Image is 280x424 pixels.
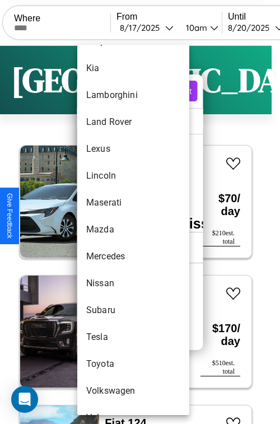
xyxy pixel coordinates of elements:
li: Lexus [77,136,189,162]
li: Kia [77,55,189,82]
li: Toyota [77,351,189,378]
li: Maserati [77,189,189,216]
li: Mercedes [77,243,189,270]
li: Nissan [77,270,189,297]
li: Lincoln [77,162,189,189]
div: Give Feedback [6,193,13,239]
li: Mazda [77,216,189,243]
div: Open Intercom Messenger [11,386,38,413]
li: Lamborghini [77,82,189,109]
li: Land Rover [77,109,189,136]
li: Tesla [77,324,189,351]
li: Volkswagen [77,378,189,404]
li: Subaru [77,297,189,324]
